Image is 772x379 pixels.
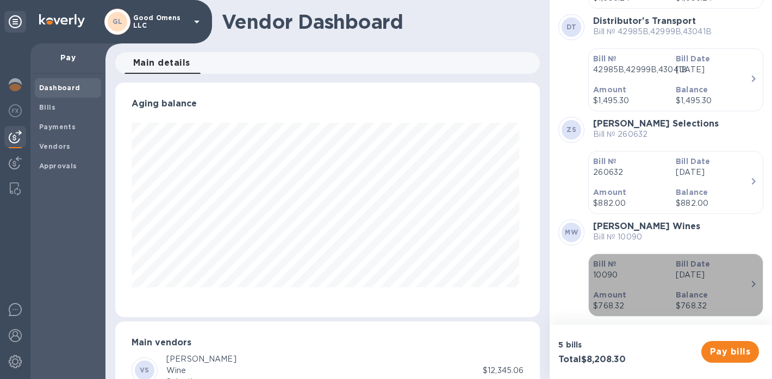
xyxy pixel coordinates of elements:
[558,355,656,365] h3: Total $8,208.30
[140,366,150,374] b: VS
[593,129,719,140] p: Bill № 260632
[222,10,532,33] h1: Vendor Dashboard
[593,157,617,166] b: Bill №
[593,16,696,26] b: Distributor's Transport
[566,125,576,134] b: ZS
[593,198,667,209] p: $882.00
[9,104,22,117] img: Foreign exchange
[566,23,577,31] b: DT
[39,162,77,170] b: Approvals
[39,123,76,131] b: Payments
[593,290,626,299] b: Amount
[593,26,712,37] p: Bill № 42985B,42999B,43041B
[4,11,26,33] div: Unpin categories
[132,338,524,348] h3: Main vendors
[676,300,750,312] p: $768.32
[676,167,750,178] p: [DATE]
[166,353,236,365] div: [PERSON_NAME]
[676,188,708,197] b: Balance
[676,269,750,281] p: [DATE]
[483,365,524,376] p: $12,345.06
[558,339,656,350] p: 5 bills
[593,85,626,94] b: Amount
[593,167,667,178] p: 260632
[113,17,123,26] b: GL
[701,341,759,363] button: Pay bills
[593,118,719,129] b: [PERSON_NAME] Selections
[593,231,700,243] p: Bill № 10090
[676,157,710,166] b: Bill Date
[676,198,750,209] p: $882.00
[593,64,667,75] p: 42985B,42999B,43041B
[593,188,626,197] b: Amount
[676,95,750,106] p: $1,495.30
[676,64,750,75] p: [DATE]
[39,103,55,111] b: Bills
[39,84,80,92] b: Dashboard
[132,99,524,109] h3: Aging balance
[588,48,763,111] button: Bill №42985B,42999B,43041BBill Date[DATE]Amount$1,495.30Balance$1,495.30
[676,54,710,63] b: Bill Date
[133,14,188,29] p: Good Omens LLC
[39,14,85,27] img: Logo
[133,55,190,71] span: Main details
[565,228,578,236] b: MW
[593,300,667,312] p: $768.32
[676,260,710,268] b: Bill Date
[676,85,708,94] b: Balance
[676,290,708,299] b: Balance
[39,142,71,150] b: Vendors
[593,95,667,106] p: $1,495.30
[593,260,617,268] b: Bill №
[593,269,667,281] p: 10090
[166,365,236,376] div: Wine
[593,54,617,63] b: Bill №
[588,254,763,317] button: Bill №10090Bill Date[DATE]Amount$768.32Balance$768.32
[710,345,750,358] span: Pay bills
[593,221,700,231] b: [PERSON_NAME] Wines
[588,151,763,214] button: Bill №260632Bill Date[DATE]Amount$882.00Balance$882.00
[39,52,97,63] p: Pay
